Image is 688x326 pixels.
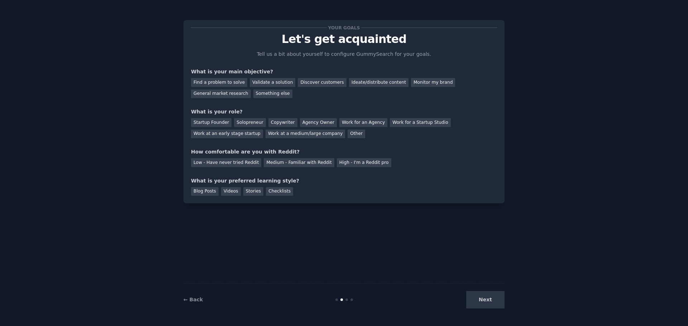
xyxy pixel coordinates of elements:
[221,187,241,196] div: Videos
[191,33,497,45] p: Let's get acquainted
[191,158,261,167] div: Low - Have never tried Reddit
[411,78,455,87] div: Monitor my brand
[191,177,497,185] div: What is your preferred learning style?
[264,158,334,167] div: Medium - Familiar with Reddit
[183,297,203,302] a: ← Back
[300,118,337,127] div: Agency Owner
[191,89,251,98] div: General market research
[339,118,387,127] div: Work for an Agency
[266,187,293,196] div: Checklists
[253,89,292,98] div: Something else
[327,24,361,31] span: Your goals
[298,78,346,87] div: Discover customers
[243,187,263,196] div: Stories
[268,118,297,127] div: Copywriter
[191,187,219,196] div: Blog Posts
[348,130,365,138] div: Other
[349,78,408,87] div: Ideate/distribute content
[191,78,247,87] div: Find a problem to solve
[191,68,497,76] div: What is your main objective?
[191,130,263,138] div: Work at an early stage startup
[254,50,434,58] p: Tell us a bit about yourself to configure GummySearch for your goals.
[390,118,450,127] div: Work for a Startup Studio
[191,108,497,116] div: What is your role?
[266,130,345,138] div: Work at a medium/large company
[191,148,497,156] div: How comfortable are you with Reddit?
[234,118,266,127] div: Solopreneur
[191,118,231,127] div: Startup Founder
[337,158,391,167] div: High - I'm a Reddit pro
[250,78,295,87] div: Validate a solution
